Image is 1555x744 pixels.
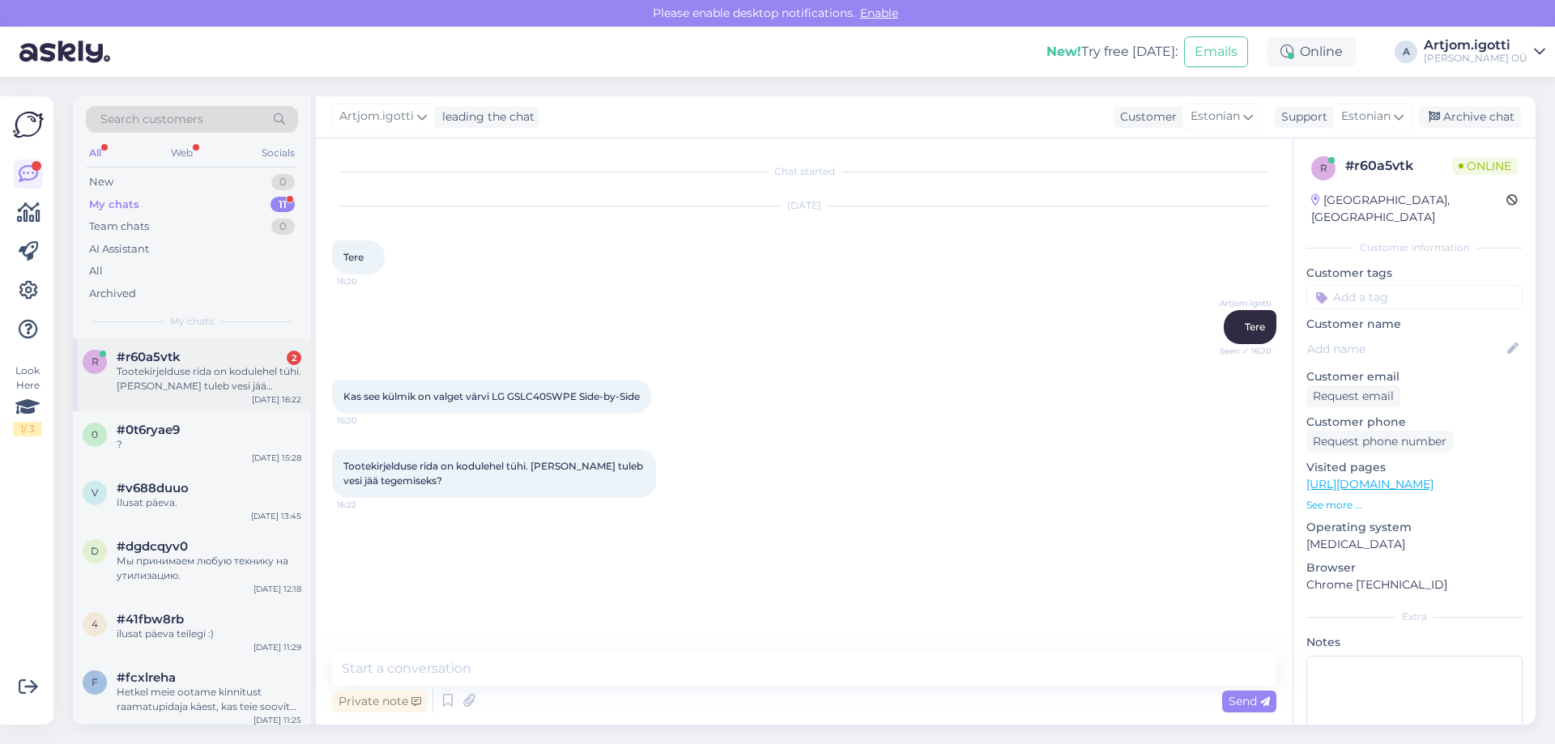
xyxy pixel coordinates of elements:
div: Tootekirjelduse rida on kodulehel tühi. [PERSON_NAME] tuleb vesi jää tegemiseks? [117,364,301,393]
div: Look Here [13,363,42,436]
span: r [1320,162,1327,174]
div: [PERSON_NAME] OÜ [1424,52,1527,65]
span: Enable [855,6,903,20]
span: f [92,676,98,688]
div: All [89,263,103,279]
div: Мы принимаем любую технику на утилизацию. [117,554,301,583]
span: r [92,355,99,368]
div: Online [1267,37,1356,66]
div: Artjom.igotti [1424,39,1527,52]
span: 0 [92,428,98,440]
div: leading the chat [436,108,535,125]
div: 11 [271,197,295,213]
input: Add name [1307,340,1504,358]
p: Notes [1306,634,1523,651]
p: Operating system [1306,519,1523,536]
div: AI Assistant [89,241,149,257]
div: Team chats [89,219,149,235]
div: [DATE] 11:29 [253,641,301,653]
span: #dgdcqyv0 [117,539,188,554]
div: [DATE] 11:25 [253,714,301,726]
span: #fcxlreha [117,670,176,685]
span: 16:22 [337,499,398,511]
div: Ilusat päeva. [117,495,301,510]
span: Estonian [1191,108,1240,125]
span: Artjom.igotti [1211,297,1272,309]
div: Socials [258,142,298,164]
div: Web [168,142,196,164]
img: Askly Logo [13,109,44,140]
input: Add a tag [1306,285,1523,309]
div: [DATE] 13:45 [251,510,301,522]
div: 0 [271,219,295,235]
span: Send [1229,694,1270,708]
b: New! [1046,44,1081,59]
div: Support [1275,108,1327,125]
p: Customer tags [1306,265,1523,282]
p: Customer email [1306,368,1523,385]
button: Emails [1184,36,1248,67]
div: Chat started [332,164,1276,179]
span: Online [1452,157,1518,175]
span: 16:20 [337,275,398,287]
span: 16:20 [337,415,398,427]
div: A [1395,40,1417,63]
div: [DATE] 12:18 [253,583,301,595]
div: All [86,142,104,164]
span: Tere [343,251,364,263]
p: Chrome [TECHNICAL_ID] [1306,576,1523,593]
span: Artjom.igotti [339,108,414,125]
span: 4 [92,618,98,630]
div: Customer [1114,108,1177,125]
div: 2 [287,351,301,365]
span: Search customers [100,111,203,128]
div: ? [117,437,301,452]
span: Seen ✓ 16:20 [1211,345,1272,357]
p: [MEDICAL_DATA] [1306,536,1523,553]
a: [URL][DOMAIN_NAME] [1306,477,1434,491]
p: Customer phone [1306,414,1523,431]
span: My chats [170,314,214,329]
span: #41fbw8rb [117,612,184,627]
div: My chats [89,197,139,213]
p: Customer name [1306,316,1523,333]
a: Artjom.igotti[PERSON_NAME] OÜ [1424,39,1545,65]
div: Archive chat [1419,106,1521,128]
div: New [89,174,113,190]
p: Browser [1306,559,1523,576]
span: #0t6ryae9 [117,423,180,437]
div: Archived [89,286,136,302]
span: #r60a5vtk [117,350,181,364]
div: Hetkel meie ootame kinnitust raamatupidaja käest, kas teie soovite siis ise tulla toote järgi? [117,685,301,714]
div: [DATE] 15:28 [252,452,301,464]
div: [DATE] [332,198,1276,213]
div: 1 / 3 [13,422,42,436]
div: Request email [1306,385,1400,407]
span: Tootekirjelduse rida on kodulehel tühi. [PERSON_NAME] tuleb vesi jää tegemiseks? [343,460,645,487]
span: #v688duuo [117,481,189,495]
p: See more ... [1306,498,1523,512]
p: Visited pages [1306,459,1523,476]
div: # r60a5vtk [1345,156,1452,176]
div: Request phone number [1306,431,1453,453]
div: Customer information [1306,240,1523,255]
span: Tere [1245,321,1265,333]
span: v [92,487,98,499]
div: Try free [DATE]: [1046,42,1178,62]
span: Estonian [1341,108,1391,125]
span: d [91,545,99,557]
div: 0 [271,174,295,190]
div: [DATE] 16:22 [252,393,301,406]
span: Kas see külmik on valget värvi LG GSLC40SWPE Side-by-Side [343,390,640,402]
div: Extra [1306,610,1523,624]
div: [GEOGRAPHIC_DATA], [GEOGRAPHIC_DATA] [1311,192,1506,226]
div: ilusat päeva teilegi :) [117,627,301,641]
div: Private note [332,691,428,712]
